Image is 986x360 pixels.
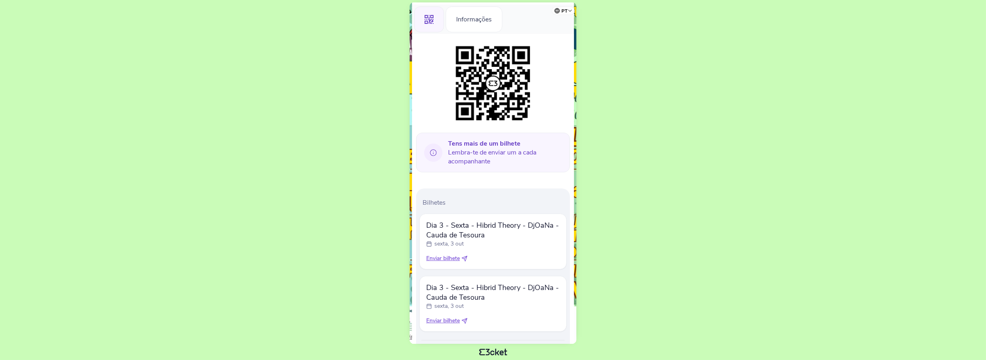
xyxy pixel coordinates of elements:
[426,283,560,302] span: Dia 3 - Sexta - Hibrid Theory - DjOaNa - Cauda de Tesoura
[426,317,460,325] span: Enviar bilhete
[446,14,502,23] a: Informações
[426,254,460,263] span: Enviar bilhete
[448,139,521,148] b: Tens mais de um bilhete
[434,240,464,248] p: sexta, 3 out
[426,220,560,240] span: Dia 3 - Sexta - Hibrid Theory - DjOaNa - Cauda de Tesoura
[423,198,567,207] p: Bilhetes
[448,139,563,166] span: Lembra-te de enviar um a cada acompanhante
[452,42,534,125] img: 2839721b4397410b995d09b9c36b1d11.png
[446,6,502,32] div: Informações
[434,302,464,310] p: sexta, 3 out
